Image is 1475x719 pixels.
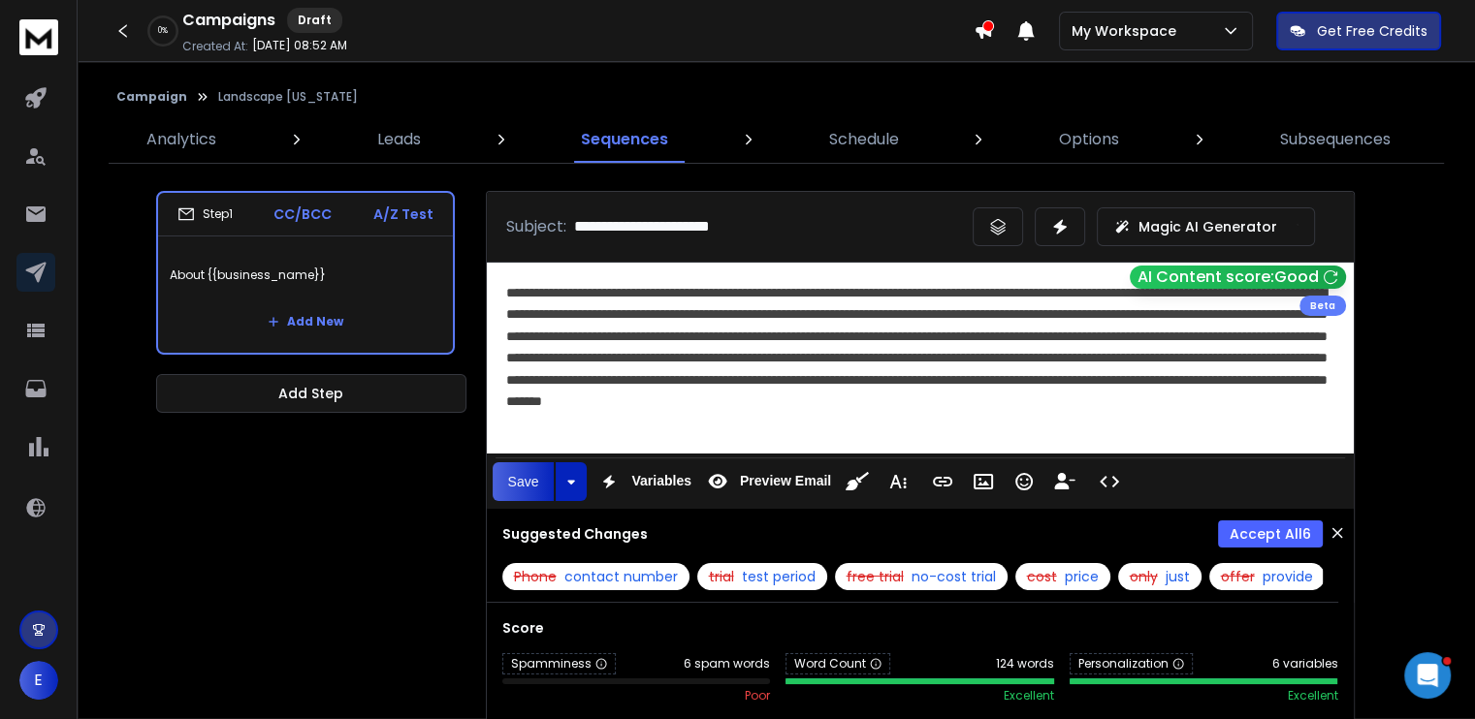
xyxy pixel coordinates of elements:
[829,128,899,151] p: Schedule
[996,656,1054,672] span: 124 words
[1059,128,1119,151] p: Options
[699,462,835,501] button: Preview Email
[1317,21,1427,41] p: Get Free Credits
[924,462,961,501] button: Insert Link (Ctrl+K)
[1065,567,1099,586] span: price
[135,116,228,163] a: Analytics
[1271,656,1337,672] span: 6 variables
[506,215,566,238] p: Subject:
[1218,520,1323,547] button: Accept All6
[1287,688,1337,703] span: excellent
[684,656,770,672] span: 6 spam words
[742,567,816,586] span: test period
[377,128,421,151] p: Leads
[736,473,835,489] span: Preview Email
[19,661,58,700] button: E
[591,462,695,501] button: Variables
[156,374,466,413] button: Add Step
[1097,207,1315,246] button: Magic AI Generator
[1268,116,1402,163] a: Subsequences
[366,116,433,163] a: Leads
[627,473,695,489] span: Variables
[156,191,455,355] li: Step1CC/BCCA/Z TestAbout {{business_name}}Add New
[177,205,233,223] div: Step 1
[1072,21,1184,41] p: My Workspace
[182,9,275,32] h1: Campaigns
[912,567,996,586] span: no-cost trial
[1221,567,1255,586] span: offer
[170,248,441,302] p: About {{business_name}}
[1130,266,1346,289] button: AI Content score:Good
[373,204,433,224] p: A/Z Test
[252,302,359,341] button: Add New
[1138,217,1277,236] p: Magic AI Generator
[1299,296,1346,316] div: Beta
[709,567,734,586] span: trial
[218,89,358,105] p: Landscape [US_STATE]
[116,89,187,105] button: Campaign
[19,19,58,55] img: logo
[1091,462,1128,501] button: Code View
[146,128,216,151] p: Analytics
[1046,462,1083,501] button: Insert Unsubscribe Link
[493,462,555,501] button: Save
[1004,688,1054,703] span: excellent
[1280,128,1391,151] p: Subsequences
[1404,652,1451,699] iframe: Intercom live chat
[786,653,890,674] span: Word Count
[502,653,616,674] span: Spamminess
[1166,567,1190,586] span: just
[839,462,876,501] button: Clean HTML
[745,688,770,703] span: poor
[581,128,668,151] p: Sequences
[564,567,678,586] span: contact number
[1263,567,1313,586] span: provide
[252,38,347,53] p: [DATE] 08:52 AM
[818,116,911,163] a: Schedule
[1070,653,1193,674] span: Personalization
[569,116,680,163] a: Sequences
[1130,567,1158,586] span: only
[158,25,168,37] p: 0 %
[182,39,248,54] p: Created At:
[847,567,904,586] span: free trial
[273,204,332,224] p: CC/BCC
[880,462,916,501] button: More Text
[1276,12,1441,50] button: Get Free Credits
[502,618,1338,638] h3: Score
[287,8,342,33] div: Draft
[1027,567,1057,586] span: cost
[502,524,648,544] h3: Suggested Changes
[514,567,557,586] span: Phone
[1047,116,1131,163] a: Options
